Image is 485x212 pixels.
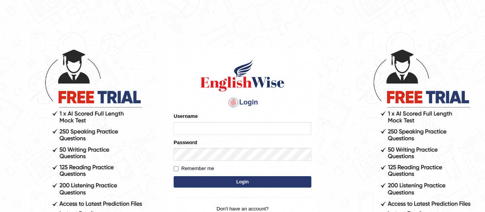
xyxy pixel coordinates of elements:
[174,176,311,188] button: Login
[199,58,286,93] img: Logo of English Wise sign in for intelligent practice with AI
[174,112,198,120] label: Username
[174,139,197,146] label: Password
[174,166,179,171] input: Remember me
[174,165,214,172] label: Remember me
[174,96,311,109] h4: Login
